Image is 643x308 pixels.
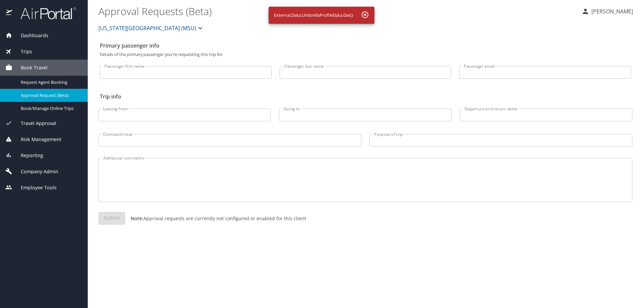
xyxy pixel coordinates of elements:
span: Employee Tools [12,184,57,191]
span: Risk Management [12,136,61,143]
p: [PERSON_NAME] [589,7,633,15]
span: Trips [12,48,32,55]
span: Request Agent Booking [21,79,80,85]
strong: Note: [131,215,143,222]
span: Book/Manage Online Trips [21,105,80,112]
span: Travel Approval [12,120,56,127]
span: Book Travel [12,64,48,71]
span: Reporting [12,152,43,159]
h2: Trip info [100,91,631,102]
img: airportal-logo.png [13,7,76,20]
span: Approval Request (Beta) [21,92,80,99]
button: [US_STATE][GEOGRAPHIC_DATA] (MSU) [96,21,207,35]
span: Dashboards [12,32,48,39]
h1: Approval Requests (Beta) [98,1,576,21]
span: [US_STATE][GEOGRAPHIC_DATA] (MSU) [98,23,196,33]
img: icon-airportal.png [6,7,13,20]
p: Approval requests are currently not configured or enabled for this client [125,215,306,222]
div: External.Data.UmbrellaProfileData.Get() [274,9,353,22]
p: Details of the primary passenger you're requesting this trip for [100,52,631,57]
button: [PERSON_NAME] [579,5,636,17]
h2: Primary passenger info [100,40,631,51]
span: Company Admin [12,168,58,175]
